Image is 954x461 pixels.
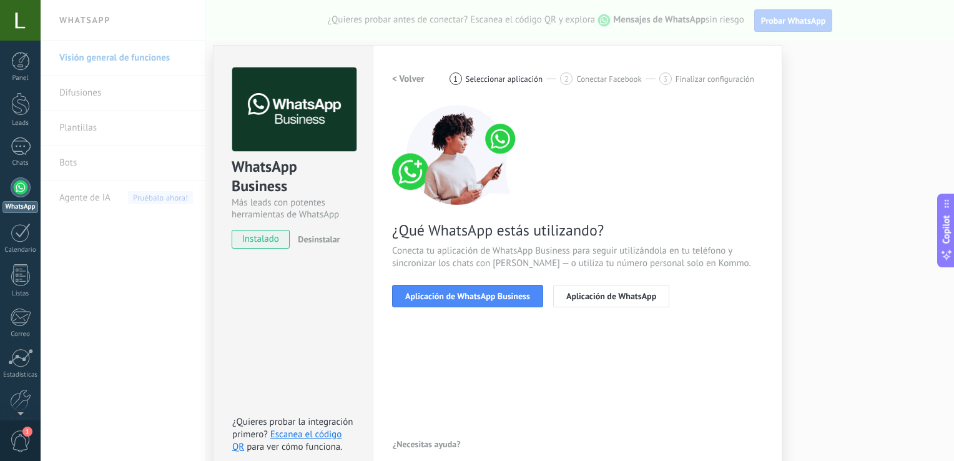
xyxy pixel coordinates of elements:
div: WhatsApp [2,201,38,213]
span: Finalizar configuración [676,74,754,84]
span: Copilot [940,216,953,244]
div: Estadísticas [2,371,39,379]
span: Desinstalar [298,234,340,245]
span: instalado [232,230,289,249]
button: ¿Necesitas ayuda? [392,435,461,454]
span: Aplicación de WhatsApp [566,292,656,300]
h2: < Volver [392,73,425,85]
button: Aplicación de WhatsApp [553,285,669,307]
span: Aplicación de WhatsApp Business [405,292,530,300]
div: Más leads con potentes herramientas de WhatsApp [232,197,355,221]
span: ¿Quieres probar la integración primero? [232,416,353,440]
div: Leads [2,119,39,127]
a: Escanea el código QR [232,429,342,453]
span: para ver cómo funciona. [247,441,342,453]
div: Listas [2,290,39,298]
span: 1 [453,74,458,84]
div: Calendario [2,246,39,254]
span: 2 [564,74,569,84]
span: Conecta tu aplicación de WhatsApp Business para seguir utilizándola en tu teléfono y sincronizar ... [392,245,763,270]
div: Panel [2,74,39,82]
div: WhatsApp Business [232,157,355,197]
button: Desinstalar [293,230,340,249]
span: 1 [22,427,32,437]
div: Chats [2,159,39,167]
img: connect number [392,105,523,205]
button: Aplicación de WhatsApp Business [392,285,543,307]
span: ¿Necesitas ayuda? [393,440,461,449]
div: Correo [2,330,39,339]
span: Seleccionar aplicación [466,74,543,84]
span: 3 [663,74,667,84]
span: ¿Qué WhatsApp estás utilizando? [392,221,763,240]
span: Conectar Facebook [576,74,642,84]
button: < Volver [392,67,425,90]
img: logo_main.png [232,67,357,152]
